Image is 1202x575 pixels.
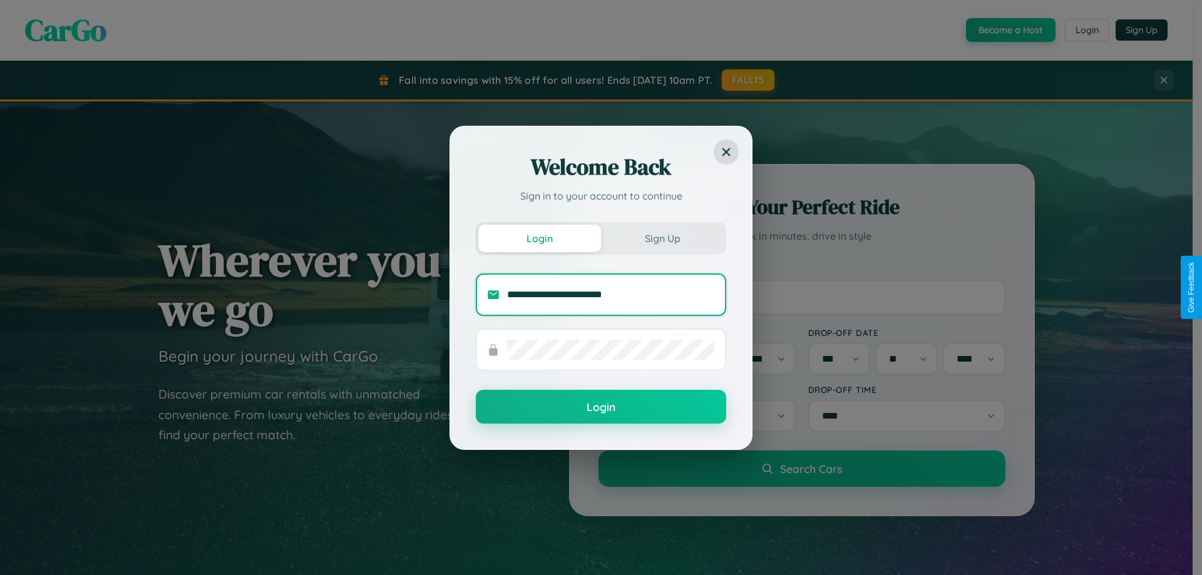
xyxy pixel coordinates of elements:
[1187,262,1196,313] div: Give Feedback
[476,188,726,203] p: Sign in to your account to continue
[478,225,601,252] button: Login
[601,225,724,252] button: Sign Up
[476,152,726,182] h2: Welcome Back
[476,390,726,424] button: Login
